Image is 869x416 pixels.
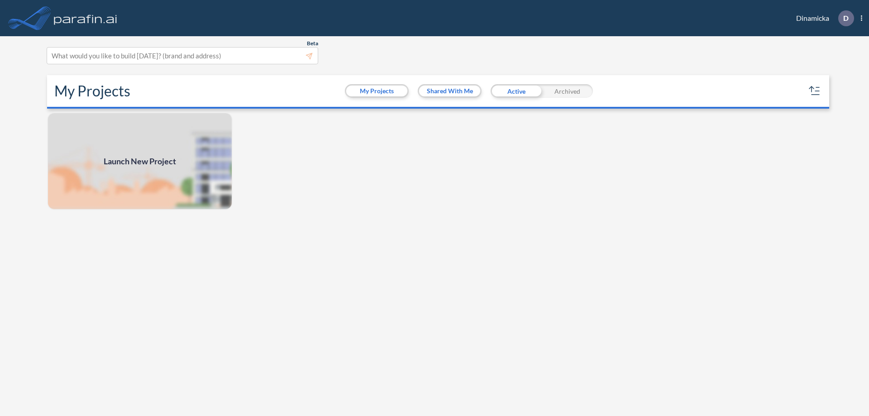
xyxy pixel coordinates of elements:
[47,112,233,210] img: add
[47,112,233,210] a: Launch New Project
[807,84,822,98] button: sort
[52,9,119,27] img: logo
[491,84,542,98] div: Active
[843,14,849,22] p: D
[419,86,480,96] button: Shared With Me
[54,82,130,100] h2: My Projects
[104,155,176,167] span: Launch New Project
[307,40,318,47] span: Beta
[346,86,407,96] button: My Projects
[783,10,862,26] div: Dinamicka
[542,84,593,98] div: Archived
